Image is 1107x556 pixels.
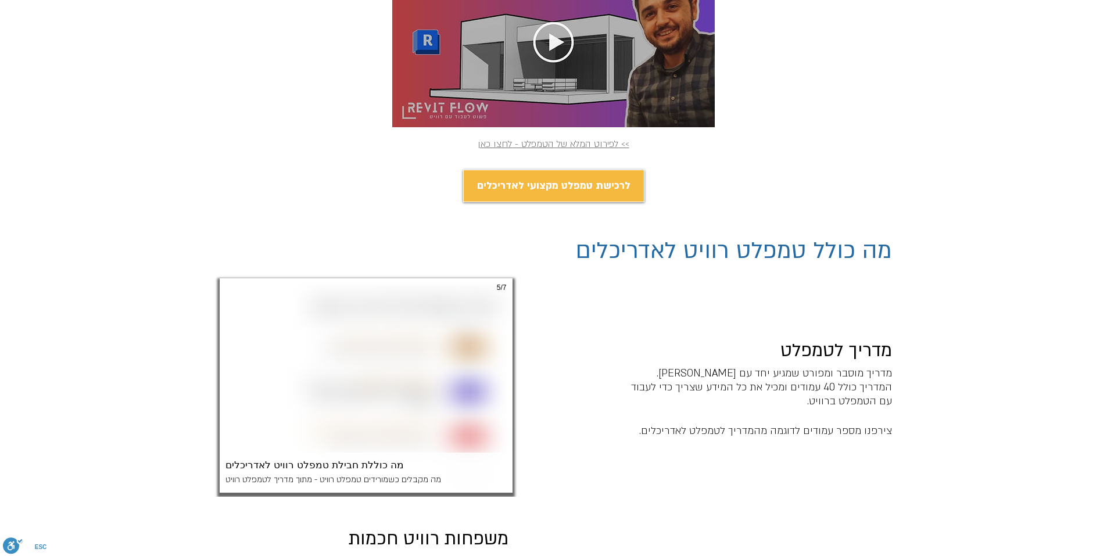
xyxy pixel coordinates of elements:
[220,278,513,493] div: Slide show gallery
[494,284,507,292] div: 5/7
[639,424,892,437] span: צירפנו מספר עמודים לדוגמה מהמדריך לטמפלט לאדריכלים.
[477,178,630,194] span: לרכישת טמפלט מקצועי לאדריכלים
[575,235,892,266] span: מה כולל טמפלט רוויט לאדריכלים
[631,367,892,408] span: מדריך מוסבר ומפורט שמגיע יחד עם [PERSON_NAME]. המדריך כולל 40 עמודים ומכיל את כל המידע שצריך כדי ...
[463,170,644,202] a: הורידו עכשיו
[478,138,629,150] a: >> לפירוט המלא של הטמפלט - לחצו כאן
[780,338,892,363] span: מדריך לטמפלט
[349,526,508,551] span: משפחות רוויט חכמות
